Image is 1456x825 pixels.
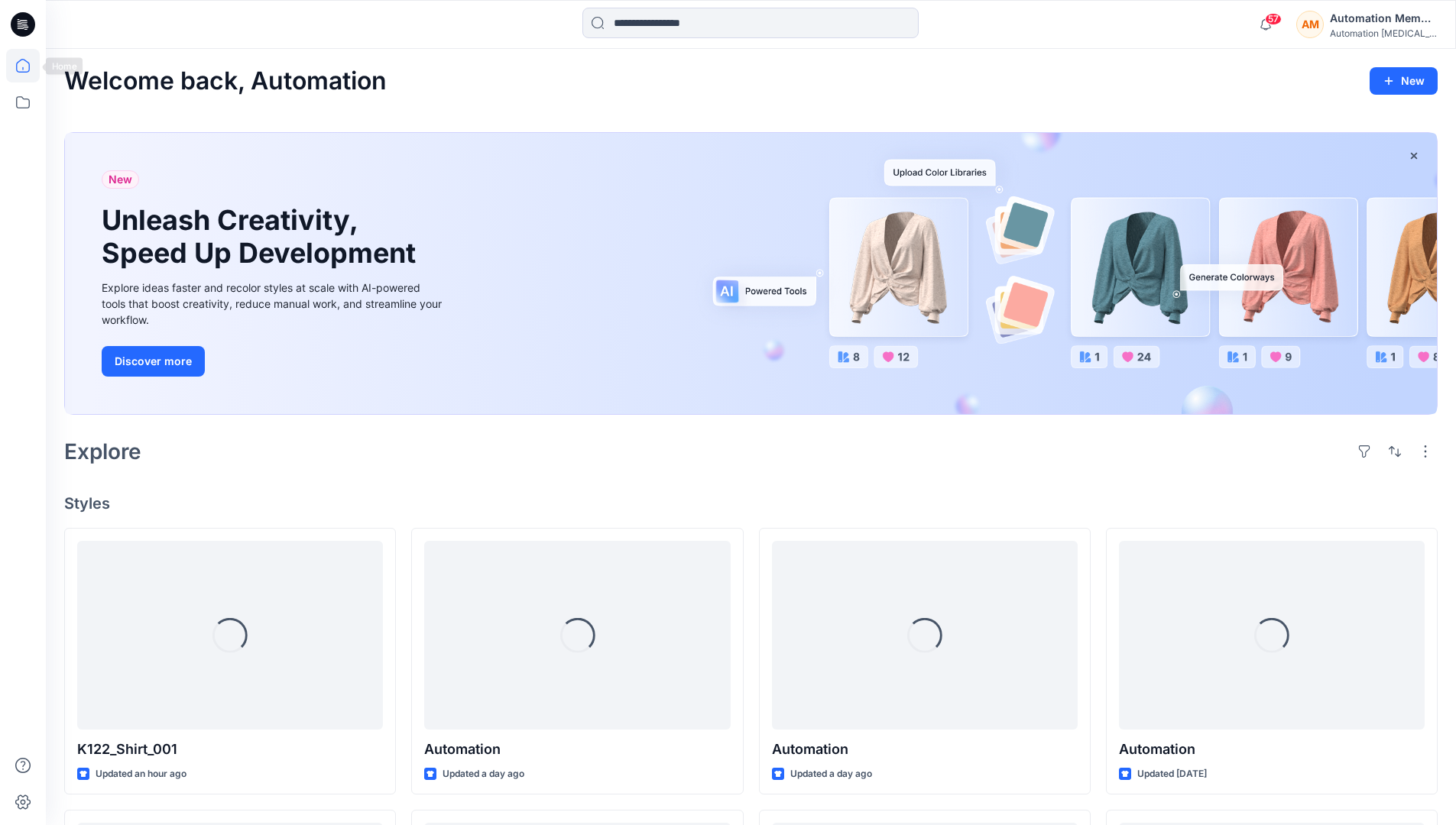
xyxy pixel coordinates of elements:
h4: Styles [64,494,1438,513]
p: Updated a day ago [443,766,524,782]
p: Automation [424,739,730,760]
p: Updated a day ago [790,766,872,782]
h1: Unleash Creativity, Speed Up Development [102,204,423,270]
div: Automation Member [1330,9,1437,27]
p: Automation [772,739,1078,760]
h2: Welcome back, Automation [64,67,387,95]
p: Updated [DATE] [1137,766,1207,782]
button: Discover more [102,346,205,377]
span: New [109,170,132,189]
p: Updated an hour ago [96,766,186,782]
div: AM [1296,11,1324,38]
span: 57 [1265,13,1282,25]
p: Automation [1119,739,1425,760]
p: K122_Shirt_001 [77,739,383,760]
button: New [1370,67,1438,95]
h2: Explore [64,439,141,464]
div: Explore ideas faster and recolor styles at scale with AI-powered tools that boost creativity, red... [102,280,446,328]
a: Discover more [102,346,446,377]
div: Automation [MEDICAL_DATA]... [1330,27,1437,39]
